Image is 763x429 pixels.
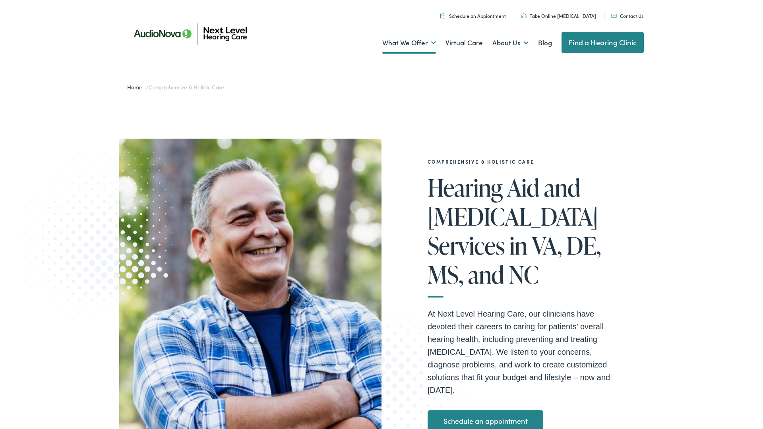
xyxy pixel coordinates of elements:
[532,232,562,259] span: VA,
[492,28,529,58] a: About Us
[521,14,527,18] img: An icon symbolizing headphones, colored in teal, suggests audio-related services or features.
[428,307,618,396] p: At Next Level Hearing Care, our clinicians have devoted their careers to caring for patients’ ove...
[509,261,538,288] span: NC
[507,174,539,201] span: Aid
[468,261,504,288] span: and
[382,28,436,58] a: What We Offer
[538,28,552,58] a: Blog
[521,12,596,19] a: Take Online [MEDICAL_DATA]
[149,83,224,91] span: Comprehensive & Holistic Care
[445,28,483,58] a: Virtual Care
[428,203,598,230] span: [MEDICAL_DATA]
[127,83,146,91] a: Home
[127,83,224,91] span: /
[440,12,506,19] a: Schedule an Appiontment
[562,32,644,53] a: Find a Hearing Clinic
[428,232,505,259] span: Services
[509,232,527,259] span: in
[428,261,463,288] span: MS,
[611,14,617,18] img: An icon representing mail communication is presented in a unique teal color.
[544,174,580,201] span: and
[428,174,503,201] span: Hearing
[566,232,601,259] span: DE,
[428,159,618,164] h2: Comprehensive & Holistic Care
[440,13,445,18] img: Calendar icon representing the ability to schedule a hearing test or hearing aid appointment at N...
[611,12,643,19] a: Contact Us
